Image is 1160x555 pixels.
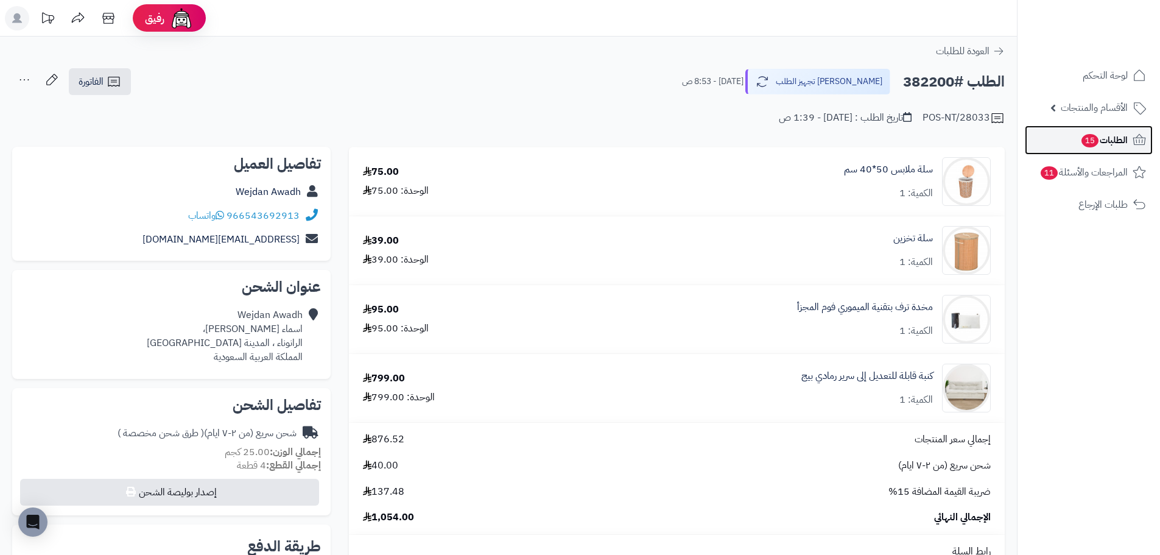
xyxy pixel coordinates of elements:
[363,459,398,473] span: 40.00
[118,426,204,440] span: ( طرق شحن مخصصة )
[18,507,47,537] div: Open Intercom Messenger
[1080,132,1128,149] span: الطلبات
[142,232,300,247] a: [EMAIL_ADDRESS][DOMAIN_NAME]
[118,426,297,440] div: شحن سريع (من ٢-٧ ايام)
[779,111,912,125] div: تاريخ الطلب : [DATE] - 1:39 ص
[1025,125,1153,155] a: الطلبات15
[1025,61,1153,90] a: لوحة التحكم
[943,226,990,275] img: 1744706391-1%20(2)-90x90.jpg
[844,163,933,177] a: سلة ملابس 50*40 سم
[888,485,991,499] span: ضريبة القيمة المضافة 15%
[899,186,933,200] div: الكمية: 1
[147,308,303,364] div: Wejdan Awadh اسماء [PERSON_NAME]، الرانوناء ، المدينة [GEOGRAPHIC_DATA] المملكة العربية السعودية
[363,433,404,447] span: 876.52
[745,69,890,94] button: [PERSON_NAME] تجهيز الطلب
[1041,166,1058,180] span: 11
[1078,196,1128,213] span: طلبات الإرجاع
[79,74,104,89] span: الفاتورة
[1083,67,1128,84] span: لوحة التحكم
[1081,134,1098,147] span: 15
[893,232,933,246] a: سلة تخزين
[22,157,321,171] h2: تفاصيل العميل
[936,44,990,58] span: العودة للطلبات
[236,185,301,199] a: Wejdan Awadh
[682,76,743,88] small: [DATE] - 8:53 ص
[169,6,194,30] img: ai-face.png
[943,364,990,412] img: 1751532069-1-90x90.jpg
[801,369,933,383] a: كنبة قابلة للتعديل إلى سرير رمادي بيج
[797,300,933,314] a: مخدة ترف بتقنية الميموري فوم المجزأ
[899,324,933,338] div: الكمية: 1
[145,11,164,26] span: رفيق
[363,303,399,317] div: 95.00
[898,459,991,473] span: شحن سريع (من ٢-٧ ايام)
[22,398,321,412] h2: تفاصيل الشحن
[936,44,1005,58] a: العودة للطلبات
[899,255,933,269] div: الكمية: 1
[903,69,1005,94] h2: الطلب #382200
[237,458,321,473] small: 4 قطعة
[22,280,321,294] h2: عنوان الشحن
[363,391,435,405] div: الوحدة: 799.00
[363,372,405,386] div: 799.00
[899,393,933,407] div: الكمية: 1
[247,539,321,554] h2: طريقة الدفع
[943,157,990,206] img: 1726666775-110116010092-90x90.jpg
[363,184,429,198] div: الوحدة: 75.00
[227,208,300,223] a: 966543692913
[363,485,404,499] span: 137.48
[1025,190,1153,219] a: طلبات الإرجاع
[363,253,429,267] div: الوحدة: 39.00
[934,511,991,525] span: الإجمالي النهائي
[1061,99,1128,116] span: الأقسام والمنتجات
[32,6,63,34] a: تحديثات المنصة
[915,433,991,447] span: إجمالي سعر المنتجات
[225,445,321,459] small: 25.00 كجم
[943,295,990,344] img: 1748440449-1747557205-9-1000x1000-90x90.jpg
[20,479,319,506] button: إصدار بوليصة الشحن
[923,111,1005,125] div: POS-NT/28033
[266,458,321,473] strong: إجمالي القطع:
[363,165,399,179] div: 75.00
[1039,164,1128,181] span: المراجعات والأسئلة
[69,68,131,95] a: الفاتورة
[270,445,321,459] strong: إجمالي الوزن:
[1025,158,1153,187] a: المراجعات والأسئلة11
[188,208,224,223] a: واتساب
[363,511,414,525] span: 1,054.00
[363,234,399,248] div: 39.00
[363,322,429,336] div: الوحدة: 95.00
